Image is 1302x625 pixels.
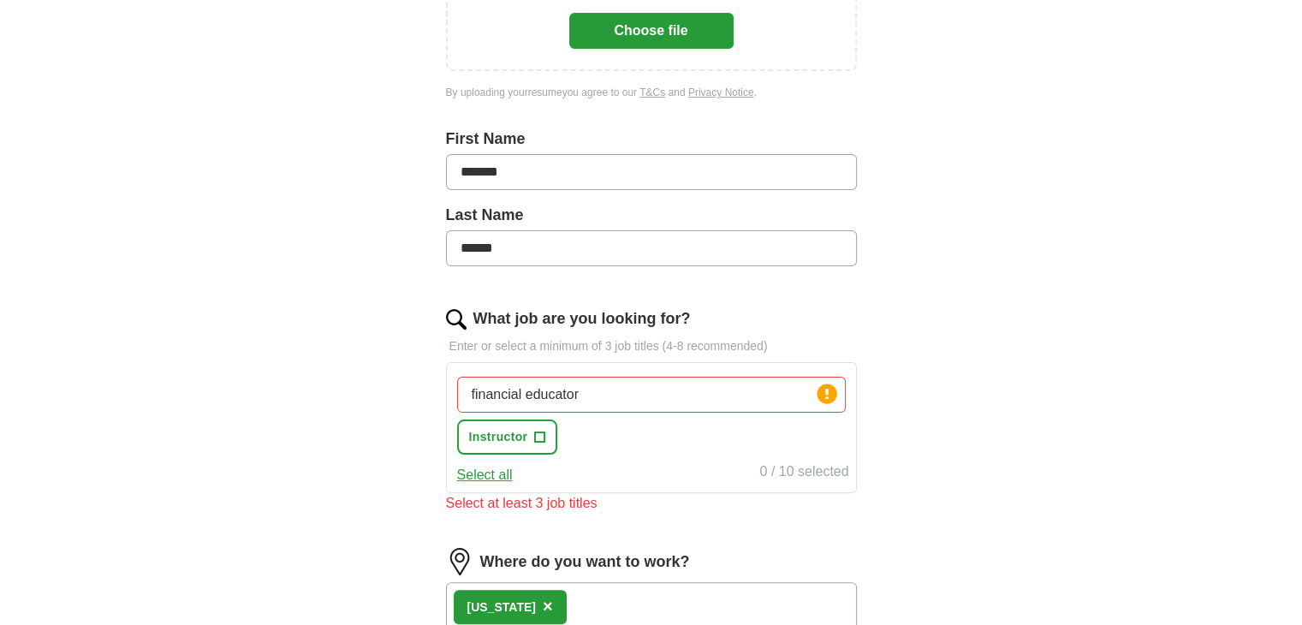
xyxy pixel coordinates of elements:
input: Type a job title and press enter [457,377,846,413]
label: Where do you want to work? [480,551,690,574]
span: Instructor [469,428,528,446]
label: What job are you looking for? [473,307,691,330]
strong: [US_STATE] [467,600,536,614]
button: × [543,594,553,620]
button: Instructor [457,420,558,455]
label: Last Name [446,204,857,227]
p: Enter or select a minimum of 3 job titles (4-8 recommended) [446,337,857,355]
a: T&Cs [639,86,665,98]
img: location.png [446,548,473,575]
button: Select all [457,465,513,485]
button: Choose file [569,13,734,49]
a: Privacy Notice [688,86,754,98]
span: × [543,597,553,616]
div: Select at least 3 job titles [446,493,857,514]
div: 0 / 10 selected [759,461,848,485]
img: search.png [446,309,467,330]
label: First Name [446,128,857,151]
div: By uploading your resume you agree to our and . [446,85,857,100]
